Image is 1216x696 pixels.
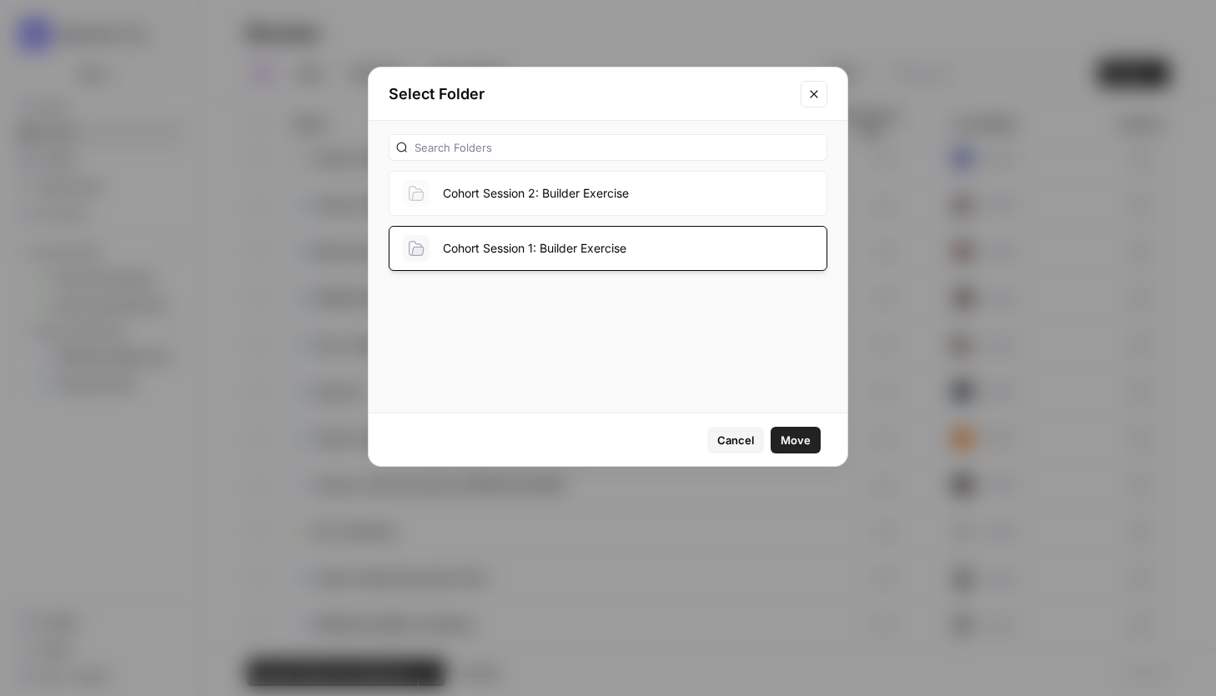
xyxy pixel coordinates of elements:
button: Cancel [707,427,764,453]
button: Cohort Session 1: Builder Exercise [389,226,827,271]
h2: Select Folder [389,83,791,106]
button: Move [771,427,821,453]
input: Search Folders [415,139,820,156]
span: Cancel [717,432,754,448]
span: Move [781,432,811,448]
button: Cohort Session 2: Builder Exercise [389,171,827,216]
button: Close modal [801,81,827,108]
